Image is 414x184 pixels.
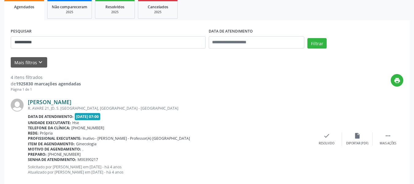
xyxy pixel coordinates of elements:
i: insert_drive_file [354,132,361,139]
i: check [323,132,330,139]
div: 2025 [52,10,87,14]
span: Própria [40,131,53,136]
b: Preparo: [28,152,47,157]
i:  [385,132,391,139]
span: Agendados [14,4,34,10]
span: Inativo - [PERSON_NAME] - Professor(A) [GEOGRAPHIC_DATA] [83,136,190,141]
b: Motivo de agendamento: [28,147,81,152]
div: 4 itens filtrados [11,74,81,80]
b: Unidade executante: [28,120,71,125]
label: PESQUISAR [11,27,32,36]
div: Mais ações [380,141,396,146]
b: Senha de atendimento: [28,157,76,162]
button: print [391,74,403,87]
a: [PERSON_NAME] [28,99,71,105]
b: Telefone da clínica: [28,125,70,131]
span: M00390217 [78,157,98,162]
span: Não compareceram [52,4,87,10]
span: Cancelados [148,4,168,10]
b: Profissional executante: [28,136,82,141]
i: print [394,77,401,84]
span: Hse [72,120,79,125]
button: Filtrar [307,38,327,49]
div: 2025 [142,10,173,14]
div: Exportar (PDF) [346,141,368,146]
div: de [11,80,81,87]
img: img [11,99,24,112]
label: DATA DE ATENDIMENTO [209,27,253,36]
span: [PHONE_NUMBER] [71,125,104,131]
div: Página 1 de 1 [11,87,81,92]
button: Mais filtroskeyboard_arrow_down [11,57,47,68]
strong: 1925830 marcações agendadas [16,81,81,87]
div: Resolvido [319,141,334,146]
b: Data de atendimento: [28,114,74,119]
p: Solicitado por [PERSON_NAME] em [DATE] - há 4 anos Atualizado por [PERSON_NAME] em [DATE] - há 4 ... [28,164,311,175]
span: Ginecologia [76,141,97,147]
div: 2025 [100,10,130,14]
i: keyboard_arrow_down [37,59,44,66]
span: [DATE] 07:00 [75,113,101,120]
span: [PHONE_NUMBER] [48,152,81,157]
div: R. AVARE 21, JD. S. [GEOGRAPHIC_DATA], [GEOGRAPHIC_DATA] - [GEOGRAPHIC_DATA] [28,106,311,111]
span: Resolvidos [105,4,124,10]
span: . [82,147,83,152]
b: Rede: [28,131,39,136]
b: Item de agendamento: [28,141,75,147]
